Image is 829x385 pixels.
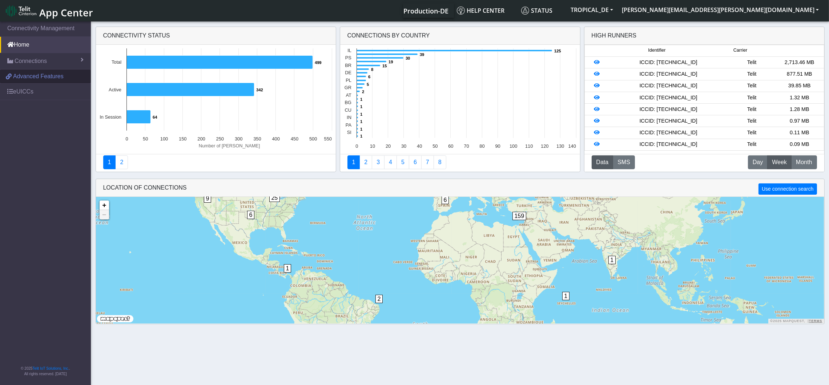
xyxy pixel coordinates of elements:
[375,295,383,303] span: 2
[608,256,616,264] span: 1
[109,87,121,92] text: Active
[6,5,36,17] img: logo-telit-cinterion-gw-new.png
[728,94,776,102] div: Telit
[179,136,186,142] text: 150
[432,143,438,149] text: 50
[345,107,351,113] text: CU
[609,70,728,78] div: ICCID: [TECHNICAL_ID]
[6,3,92,19] a: App Center
[448,143,453,149] text: 60
[733,47,747,54] span: Carrier
[269,194,280,202] span: 25
[216,136,224,142] text: 250
[362,90,364,94] text: 2
[198,143,260,148] text: Number of [PERSON_NAME]
[609,129,728,137] div: ICCID: [TECHNICAL_ID]
[592,155,613,169] button: Data
[360,112,362,116] text: 1
[753,158,763,167] span: Day
[344,85,351,90] text: GR
[609,106,728,114] div: ICCID: [TECHNICAL_ID]
[290,136,298,142] text: 450
[284,264,291,273] span: 1
[728,117,776,125] div: Telit
[370,143,375,149] text: 10
[457,7,465,15] img: knowledge.svg
[15,57,47,66] span: Connections
[359,155,372,169] a: Carrier
[340,27,580,45] div: Connections By Country
[728,106,776,114] div: Telit
[776,94,823,102] div: 1.32 MB
[347,115,351,120] text: IN
[309,136,317,142] text: 500
[234,136,242,142] text: 300
[454,3,518,18] a: Help center
[197,136,205,142] text: 200
[345,70,351,75] text: DE
[345,55,351,60] text: PS
[160,136,168,142] text: 100
[371,67,373,72] text: 8
[33,366,69,370] a: Telit IoT Solutions, Inc.
[100,201,109,210] a: Zoom in
[767,155,792,169] button: Week
[406,56,410,60] text: 30
[403,7,448,15] span: Production-DE
[111,59,121,65] text: Total
[776,59,823,67] div: 2,713.46 MB
[96,27,336,45] div: Connectivity status
[525,143,533,149] text: 110
[518,3,566,18] a: Status
[521,7,529,15] img: status.svg
[382,64,387,68] text: 15
[776,117,823,125] div: 0.97 MB
[592,31,637,40] div: High Runners
[609,117,728,125] div: ICCID: [TECHNICAL_ID]
[315,60,322,65] text: 499
[397,155,409,169] a: Usage by Carrier
[776,129,823,137] div: 0.11 MB
[609,59,728,67] div: ICCID: [TECHNICAL_ID]
[256,88,263,92] text: 342
[421,155,434,169] a: Zero Session
[554,49,561,53] text: 125
[100,114,121,120] text: In Session
[13,72,64,81] span: Advanced Features
[368,75,370,79] text: 6
[347,155,573,169] nav: Summary paging
[103,155,329,169] nav: Summary paging
[809,319,822,323] a: Terms
[389,60,393,64] text: 19
[562,292,570,300] span: 1
[768,319,824,324] div: ©2025 MapQuest, |
[609,140,728,148] div: ICCID: [TECHNICAL_ID]
[360,97,362,102] text: 1
[96,179,824,197] div: LOCATION OF CONNECTIONS
[153,115,157,119] text: 64
[568,143,576,149] text: 140
[562,292,570,314] div: 1
[609,94,728,102] div: ICCID: [TECHNICAL_ID]
[510,143,517,149] text: 100
[360,104,362,109] text: 1
[346,78,351,83] text: PL
[420,52,424,57] text: 39
[346,92,351,98] text: AT
[253,136,261,142] text: 350
[776,140,823,148] div: 0.09 MB
[39,6,93,19] span: App Center
[347,48,351,53] text: IL
[247,211,255,219] span: 6
[512,212,527,220] span: 159
[284,264,291,286] div: 1
[464,143,469,149] text: 70
[355,143,358,149] text: 0
[345,122,351,128] text: PA
[758,183,817,195] button: Use connection search
[347,155,360,169] a: Connections By Country
[566,3,617,16] button: TROPICAL_DE
[403,3,448,18] a: Your current platform instance
[617,3,823,16] button: [PERSON_NAME][EMAIL_ADDRESS][PERSON_NAME][DOMAIN_NAME]
[796,158,812,167] span: Month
